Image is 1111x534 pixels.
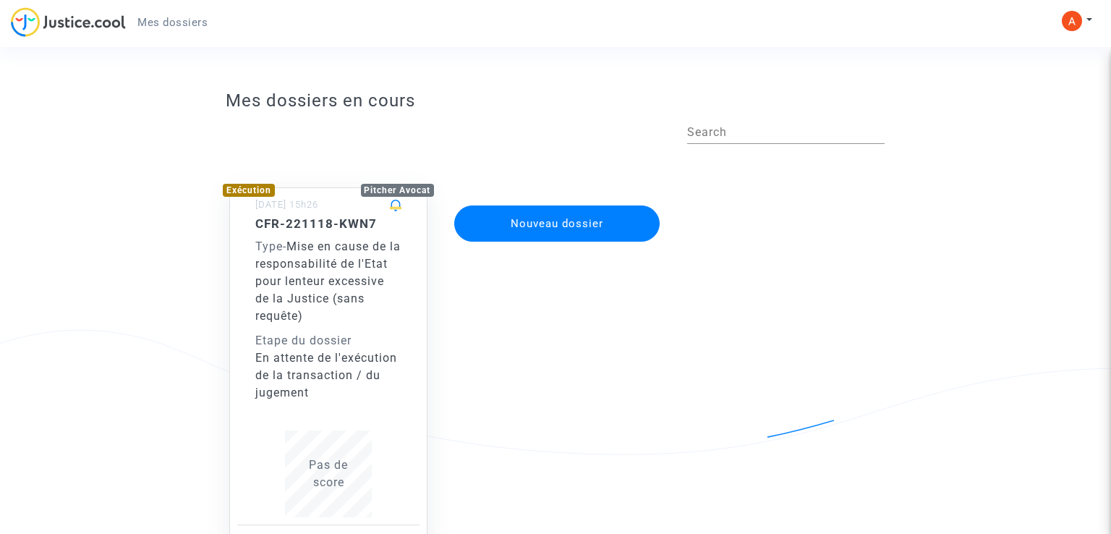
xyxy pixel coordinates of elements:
[255,240,401,323] span: Mise en cause de la responsabilité de l'Etat pour lenteur excessive de la Justice (sans requête)
[1062,11,1082,31] img: AGNmyxY8i2ERD0obn_Lai1YZxAkMSOoroEqYx0bllQZH=s96-c
[255,216,401,231] h5: CFR-221118-KWN7
[361,184,435,197] div: Pitcher Avocat
[454,205,660,242] button: Nouveau dossier
[255,199,318,210] small: [DATE] 15h26
[255,349,401,402] div: En attente de l'exécution de la transaction / du jugement
[453,196,661,210] a: Nouveau dossier
[126,12,219,33] a: Mes dossiers
[255,332,401,349] div: Etape du dossier
[309,458,348,489] span: Pas de score
[226,90,885,111] h3: Mes dossiers en cours
[255,240,283,253] span: Type
[11,7,126,37] img: jc-logo.svg
[223,184,275,197] div: Exécution
[255,240,286,253] span: -
[137,16,208,29] span: Mes dossiers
